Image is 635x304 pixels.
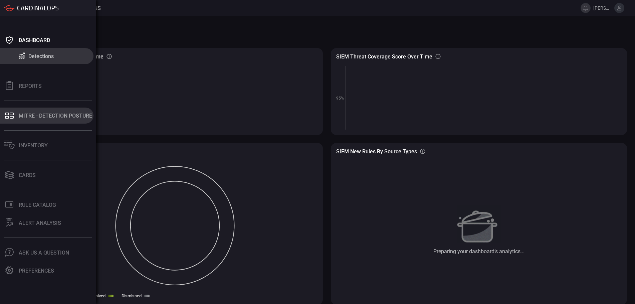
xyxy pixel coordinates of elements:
[593,5,612,11] span: [PERSON_NAME][DOMAIN_NAME]
[28,53,54,59] div: Detections
[19,113,92,119] div: MITRE - Detection Posture
[336,96,344,101] text: 95%
[19,83,42,89] div: Reports
[19,202,56,208] div: Rule Catalog
[336,53,432,60] h3: SIEM Threat coverage score over time
[19,220,61,226] div: ALERT ANALYSIS
[19,37,50,43] div: Dashboard
[19,268,54,274] div: Preferences
[19,142,48,149] div: Inventory
[433,248,524,255] div: Preparing your dashboard’s analytics...
[457,205,501,243] img: Preparing your dashboard’s analytics...
[88,293,105,298] label: Resolved
[336,148,417,155] h3: SIEM New rules by source types
[19,250,69,256] div: Ask Us A Question
[19,172,36,178] div: Cards
[122,293,142,298] label: Dismissed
